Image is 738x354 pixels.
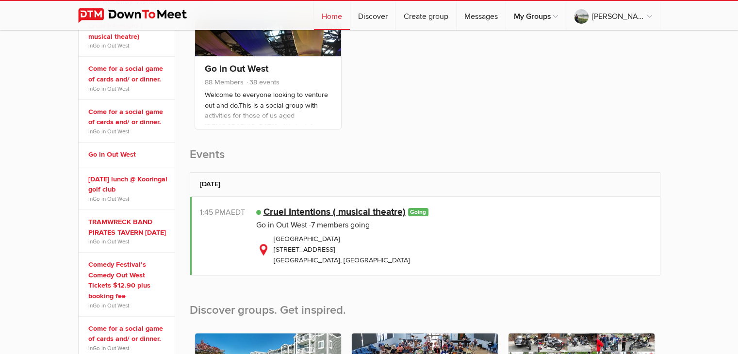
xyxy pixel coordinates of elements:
img: DownToMeet [78,8,202,23]
span: in [88,85,168,93]
a: Go in Out West [93,302,129,309]
div: 1:45 PM [200,207,256,218]
a: Go in Out West [88,149,168,160]
a: Go in Out West [93,195,129,202]
span: in [88,302,168,309]
a: Go in Out West [93,128,129,135]
a: Comedy Festival’s Comedy Out West Tickets $12.90 plus booking fee [88,259,168,301]
span: 38 events [246,78,279,86]
a: Come for a social game of cards and/ or dinner. [88,323,168,344]
a: Go in Out West [93,42,129,49]
h2: Events [190,147,660,172]
a: Come for a social game of cards and/ or dinner. [88,64,168,84]
span: in [88,238,168,245]
a: Discover [350,1,395,30]
a: Go in Out West [93,85,129,92]
a: Come for a social game of cards and/ or dinner. [88,107,168,128]
span: in [88,128,168,135]
a: Create group [396,1,456,30]
a: Go in Out West [93,238,129,245]
p: Welcome to everyone looking to venture out and do.This is a social group with activities for thos... [205,90,331,138]
span: Going [408,208,429,216]
a: Home [314,1,350,30]
a: Go in Out West [256,220,307,230]
div: [GEOGRAPHIC_DATA] [STREET_ADDRESS] [GEOGRAPHIC_DATA], [GEOGRAPHIC_DATA] [256,234,650,265]
h2: [DATE] [200,173,650,196]
a: Cruel Intentions ( musical theatre) [263,206,406,218]
span: in [88,195,168,203]
a: [PERSON_NAME] [566,1,660,30]
span: 7 members going [309,220,370,230]
span: 88 Members [205,78,244,86]
a: [DATE] lunch @ Kooringal golf club [88,174,168,195]
span: in [88,42,168,49]
a: Messages [457,1,506,30]
a: Cruel Intentions ( musical theatre) [88,21,168,42]
a: Go in Out West [205,63,268,75]
h2: Discover groups. Get inspired. [190,287,660,328]
a: Go in Out West [93,345,129,352]
a: My Groups [506,1,566,30]
span: Australia/Melbourne [226,208,245,217]
span: in [88,344,168,352]
a: TRAMWRECK BAND PIRATES TAVERN [DATE] [88,217,168,238]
